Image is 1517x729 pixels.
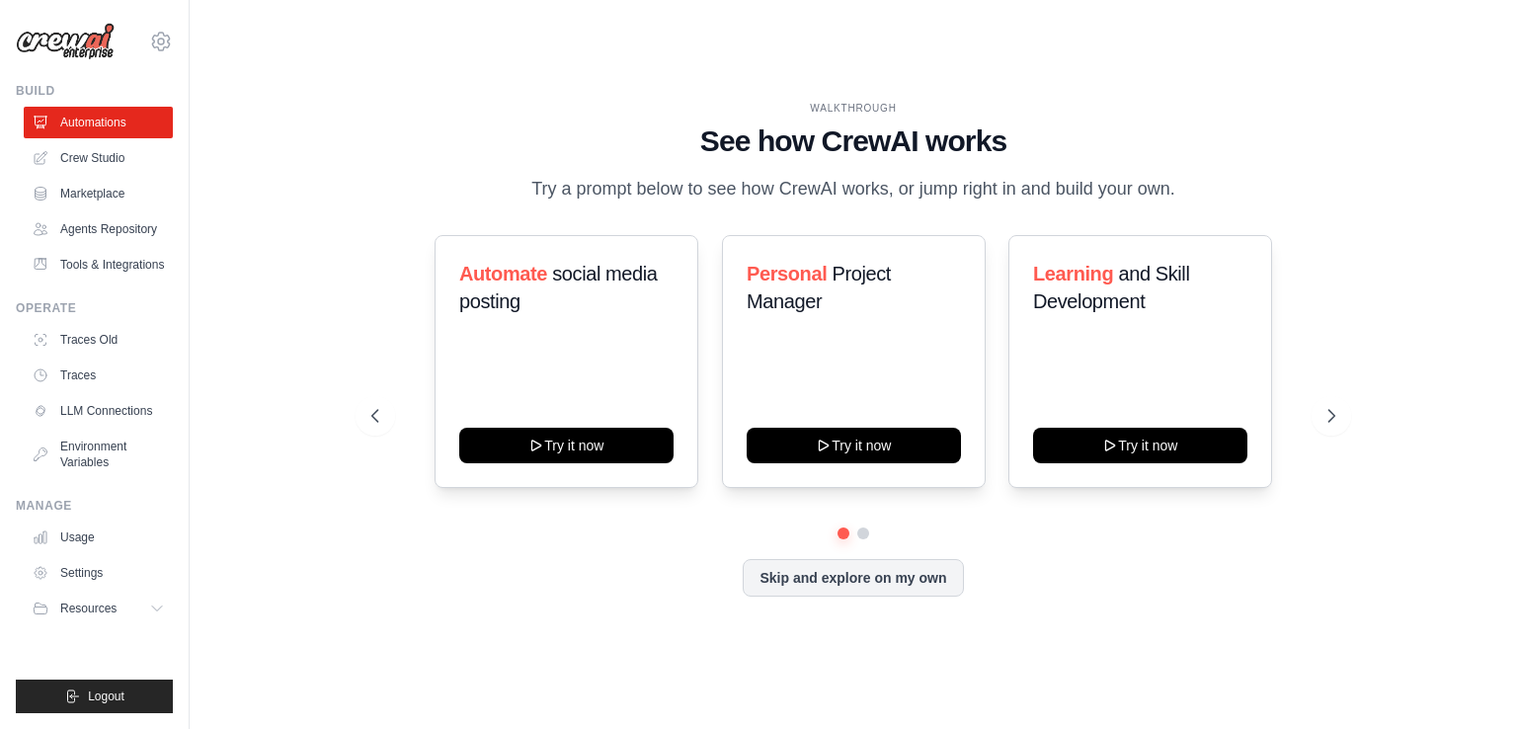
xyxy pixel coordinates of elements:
[16,498,173,514] div: Manage
[747,263,891,312] span: Project Manager
[16,300,173,316] div: Operate
[24,142,173,174] a: Crew Studio
[24,522,173,553] a: Usage
[24,178,173,209] a: Marketplace
[24,324,173,356] a: Traces Old
[459,428,674,463] button: Try it now
[24,593,173,624] button: Resources
[16,83,173,99] div: Build
[24,107,173,138] a: Automations
[16,680,173,713] button: Logout
[24,213,173,245] a: Agents Repository
[371,101,1335,116] div: WALKTHROUGH
[24,249,173,281] a: Tools & Integrations
[1033,428,1247,463] button: Try it now
[60,601,117,616] span: Resources
[24,557,173,589] a: Settings
[1033,263,1113,284] span: Learning
[459,263,658,312] span: social media posting
[16,23,115,60] img: Logo
[88,688,124,704] span: Logout
[371,123,1335,159] h1: See how CrewAI works
[743,559,963,597] button: Skip and explore on my own
[24,360,173,391] a: Traces
[747,263,827,284] span: Personal
[747,428,961,463] button: Try it now
[459,263,547,284] span: Automate
[24,395,173,427] a: LLM Connections
[24,431,173,478] a: Environment Variables
[1418,634,1517,729] iframe: Chat Widget
[521,175,1185,203] p: Try a prompt below to see how CrewAI works, or jump right in and build your own.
